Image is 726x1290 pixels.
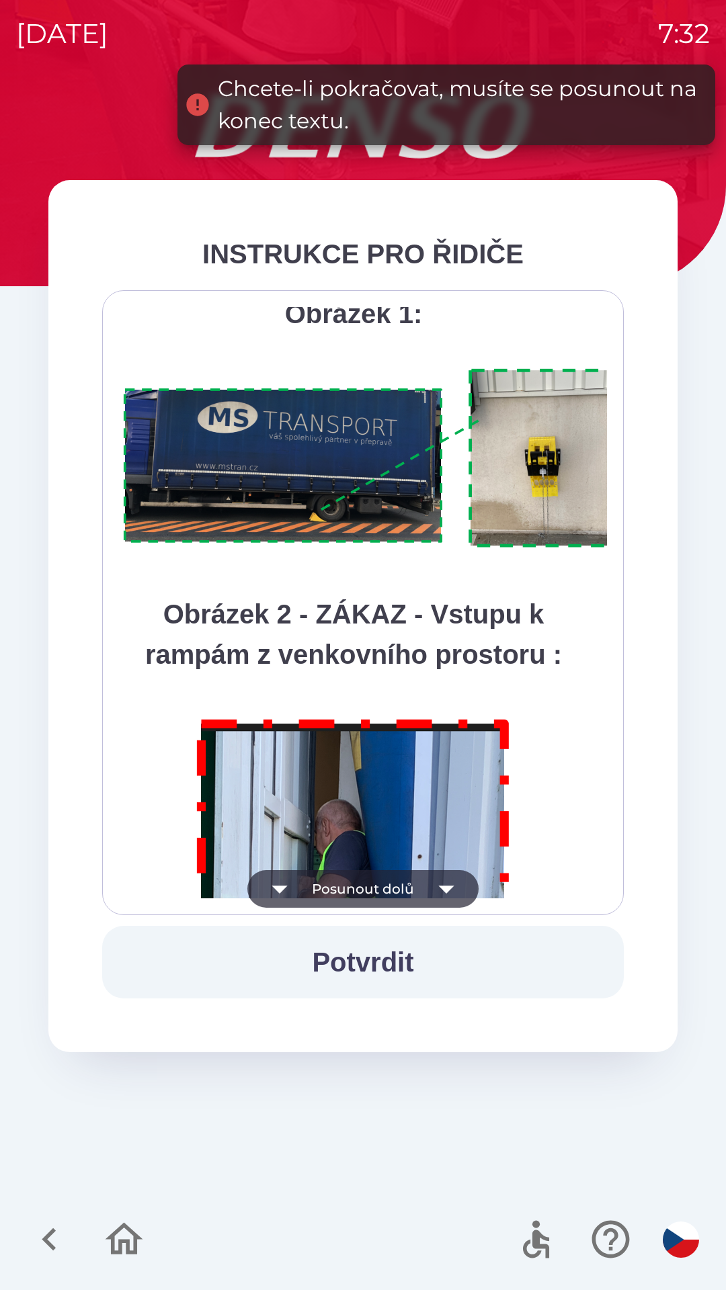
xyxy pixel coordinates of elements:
[285,299,423,329] strong: Obrázek 1:
[182,701,526,1195] img: M8MNayrTL6gAAAABJRU5ErkJggg==
[102,926,624,998] button: Potvrdit
[119,361,641,556] img: A1ym8hFSA0ukAAAAAElFTkSuQmCC
[247,870,479,908] button: Posunout dolů
[48,94,678,159] img: Logo
[102,234,624,274] div: INSTRUKCE PRO ŘIDIČE
[16,13,108,54] p: [DATE]
[145,599,562,669] strong: Obrázek 2 - ZÁKAZ - Vstupu k rampám z venkovního prostoru :
[218,73,702,137] div: Chcete-li pokračovat, musíte se posunout na konec textu.
[663,1221,699,1258] img: cs flag
[658,13,710,54] p: 7:32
